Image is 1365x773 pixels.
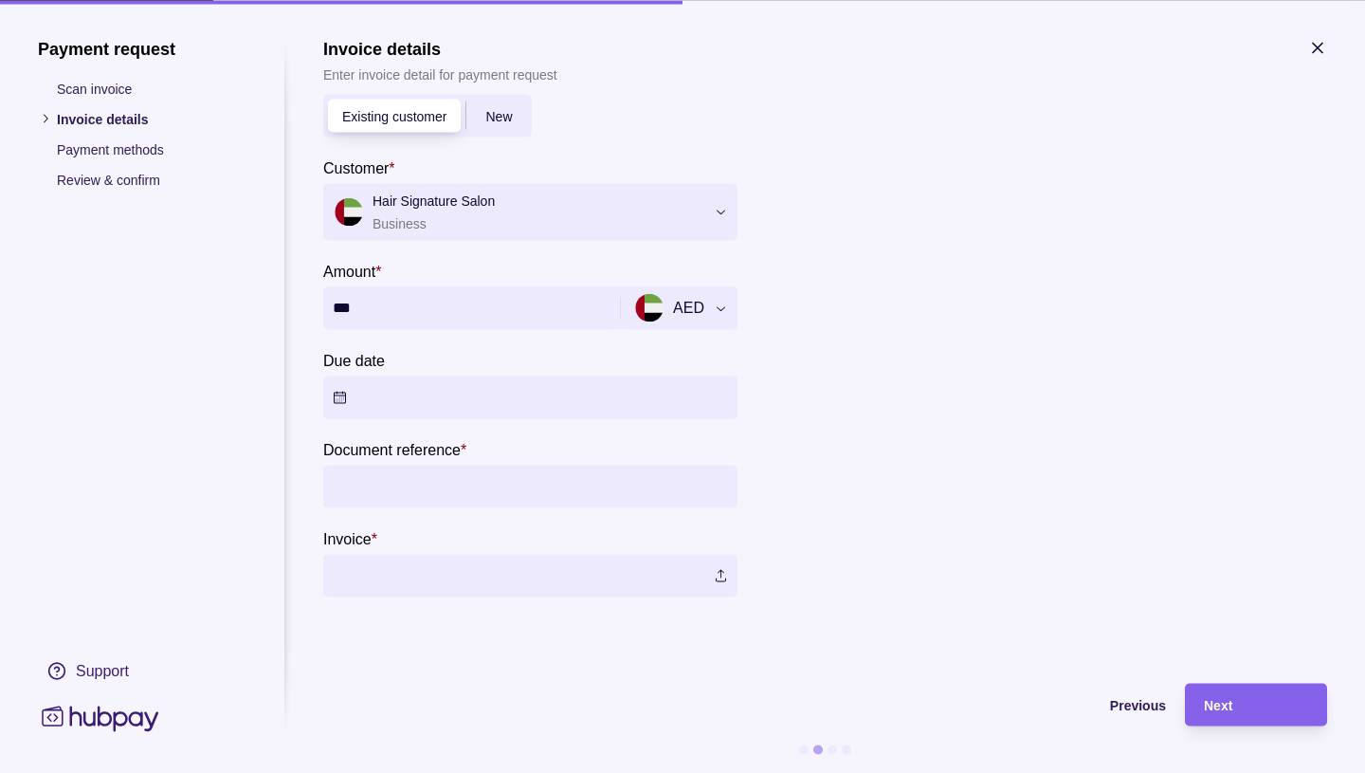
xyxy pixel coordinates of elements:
[323,376,737,418] button: Due date
[323,159,389,175] p: Customer
[333,465,728,507] input: Document reference
[335,197,363,226] img: ae
[323,94,532,137] div: newRemitter
[323,352,385,368] p: Due date
[323,437,466,460] label: Document reference
[323,38,557,59] h1: Invoice details
[1204,698,1232,713] span: Next
[342,109,446,124] span: Existing customer
[323,530,372,546] p: Invoice
[57,78,246,99] p: Scan invoice
[323,348,385,371] label: Due date
[57,169,246,190] p: Review & confirm
[57,138,246,159] p: Payment methods
[323,526,377,549] label: Invoice
[1185,683,1327,726] button: Next
[323,683,1166,726] button: Previous
[38,651,246,690] a: Support
[323,64,557,84] p: Enter invoice detail for payment request
[323,263,375,279] p: Amount
[1110,698,1166,713] span: Previous
[333,286,606,329] input: amount
[323,259,381,282] label: Amount
[485,109,512,124] span: New
[323,441,461,457] p: Document reference
[323,156,395,178] label: Customer
[373,190,702,211] p: Hair Signature Salon
[57,108,246,129] p: Invoice details
[76,660,129,681] div: Support
[38,38,246,59] h1: Payment request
